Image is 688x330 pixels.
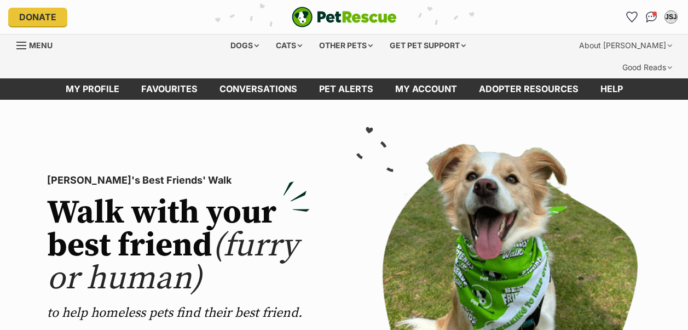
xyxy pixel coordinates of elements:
div: Get pet support [382,35,473,56]
a: PetRescue [292,7,397,27]
a: Favourites [130,78,209,100]
img: logo-e224e6f780fb5917bec1dbf3a21bbac754714ae5b6737aabdf751b685950b380.svg [292,7,397,27]
p: [PERSON_NAME]'s Best Friends' Walk [47,173,310,188]
div: Cats [268,35,310,56]
a: My account [384,78,468,100]
a: Favourites [623,8,640,26]
span: (furry or human) [47,225,298,299]
a: Pet alerts [308,78,384,100]
div: Dogs [223,35,267,56]
span: Menu [29,41,53,50]
div: Good Reads [615,56,680,78]
div: About [PERSON_NAME] [571,35,680,56]
div: Other pets [311,35,380,56]
a: Conversations [643,8,660,26]
a: conversations [209,78,308,100]
p: to help homeless pets find their best friend. [47,304,310,322]
a: My profile [55,78,130,100]
a: Donate [8,8,67,26]
a: Menu [16,35,60,54]
ul: Account quick links [623,8,680,26]
div: JSJ [666,12,677,22]
button: My account [662,8,680,26]
h2: Walk with your best friend [47,197,310,295]
a: Help [589,78,634,100]
a: Adopter resources [468,78,589,100]
img: chat-41dd97257d64d25036548639549fe6c8038ab92f7586957e7f3b1b290dea8141.svg [646,12,657,22]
